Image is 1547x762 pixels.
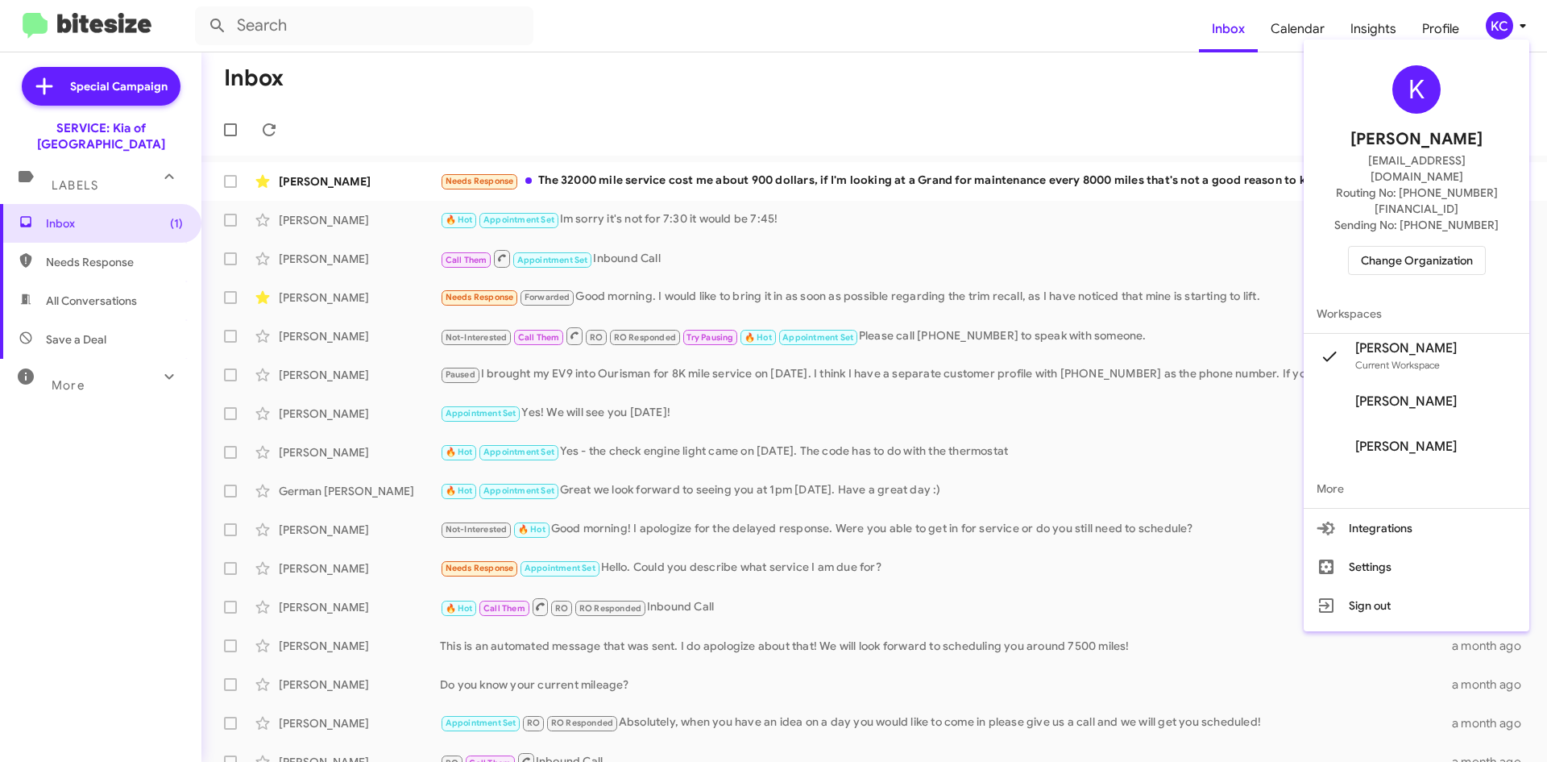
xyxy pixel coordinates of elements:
div: K [1392,65,1441,114]
span: [EMAIL_ADDRESS][DOMAIN_NAME] [1323,152,1510,185]
span: [PERSON_NAME] [1355,393,1457,410]
span: Change Organization [1361,247,1473,274]
button: Change Organization [1348,246,1486,275]
button: Sign out [1304,586,1529,625]
span: Routing No: [PHONE_NUMBER][FINANCIAL_ID] [1323,185,1510,217]
span: [PERSON_NAME] [1355,439,1457,455]
span: Sending No: [PHONE_NUMBER] [1334,217,1499,233]
span: [PERSON_NAME] [1350,127,1483,152]
span: Current Workspace [1355,359,1440,371]
span: Workspaces [1304,294,1529,333]
button: Integrations [1304,509,1529,548]
span: More [1304,469,1529,508]
span: [PERSON_NAME] [1355,340,1457,356]
button: Settings [1304,548,1529,586]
